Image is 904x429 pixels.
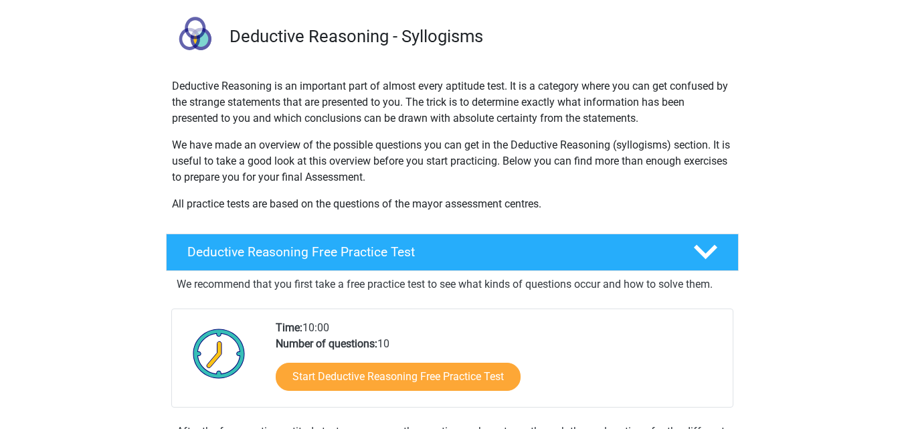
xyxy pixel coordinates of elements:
[185,320,253,387] img: Clock
[172,196,733,212] p: All practice tests are based on the questions of the mayor assessment centres.
[177,276,728,292] p: We recommend that you first take a free practice test to see what kinds of questions occur and ho...
[230,26,728,47] h3: Deductive Reasoning - Syllogisms
[167,10,223,67] img: deductive reasoning
[276,321,302,334] b: Time:
[187,244,672,260] h4: Deductive Reasoning Free Practice Test
[172,78,733,126] p: Deductive Reasoning is an important part of almost every aptitude test. It is a category where yo...
[276,363,521,391] a: Start Deductive Reasoning Free Practice Test
[161,234,744,271] a: Deductive Reasoning Free Practice Test
[172,137,733,185] p: We have made an overview of the possible questions you can get in the Deductive Reasoning (syllog...
[276,337,377,350] b: Number of questions:
[266,320,732,407] div: 10:00 10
